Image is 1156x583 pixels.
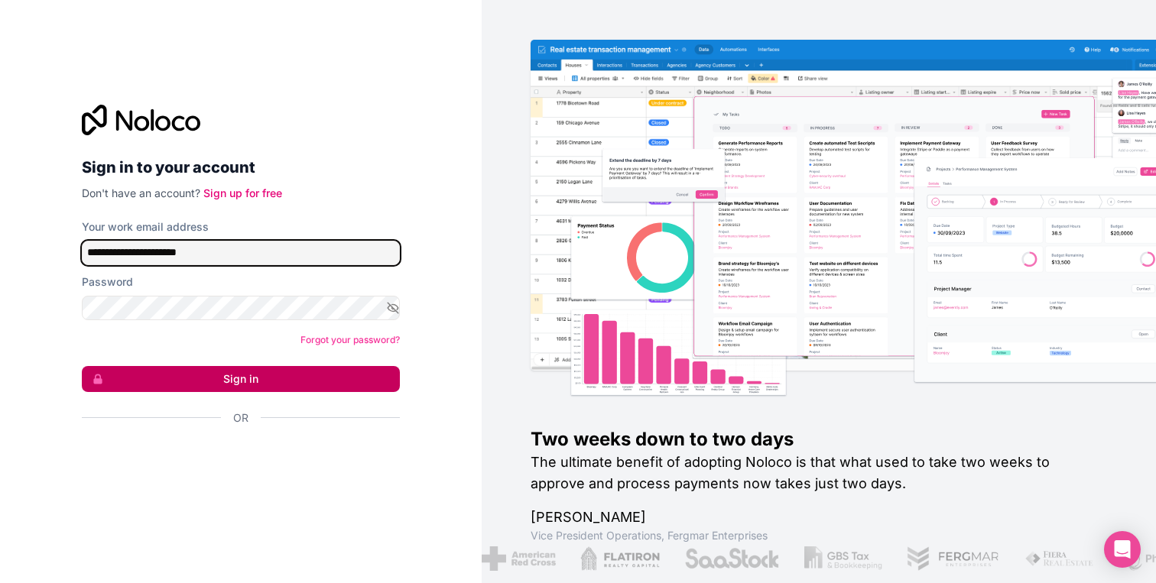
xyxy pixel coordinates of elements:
button: Sign in [82,366,400,392]
h1: Two weeks down to two days [531,427,1107,452]
img: /assets/flatiron-C8eUkumj.png [580,546,659,571]
label: Your work email address [82,219,209,235]
span: Don't have an account? [82,186,200,199]
label: Password [82,274,133,290]
img: /assets/american-red-cross-BAupjrZR.png [481,546,555,571]
img: /assets/fiera-fwj2N5v4.png [1024,546,1096,571]
a: Forgot your password? [300,334,400,345]
img: /assets/saastock-C6Zbiodz.png [684,546,780,571]
span: Or [233,410,248,426]
img: /assets/gbstax-C-GtDUiK.png [804,546,882,571]
a: Sign up for free [203,186,282,199]
input: Email address [82,241,400,265]
h1: [PERSON_NAME] [531,507,1107,528]
img: /assets/fergmar-CudnrXN5.png [906,546,999,571]
div: Open Intercom Messenger [1104,531,1141,568]
h2: The ultimate benefit of adopting Noloco is that what used to take two weeks to approve and proces... [531,452,1107,494]
input: Password [82,296,400,320]
iframe: Schaltfläche „Über Google anmelden“ [74,442,395,476]
h2: Sign in to your account [82,154,400,181]
h1: Vice President Operations , Fergmar Enterprises [531,528,1107,543]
